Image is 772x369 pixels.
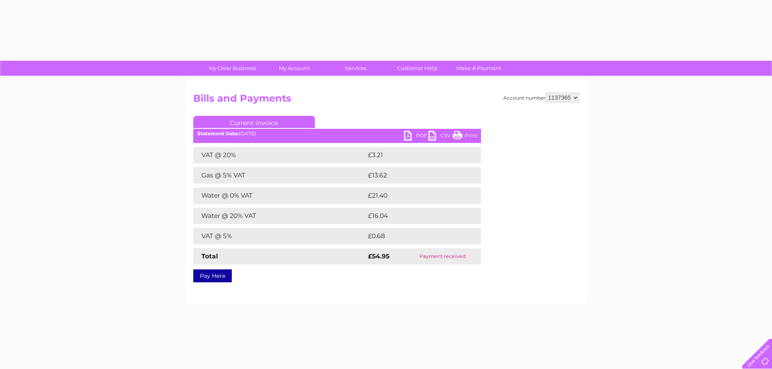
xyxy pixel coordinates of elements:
[366,147,461,163] td: £3.21
[193,167,366,183] td: Gas @ 5% VAT
[193,188,366,204] td: Water @ 0% VAT
[428,131,453,143] a: CSV
[503,93,579,102] div: Account number
[193,269,232,282] a: Pay Here
[368,252,389,260] strong: £54.95
[322,61,389,76] a: Services
[366,167,464,183] td: £13.62
[193,131,481,137] div: [DATE]
[404,131,428,143] a: PDF
[261,61,327,76] a: My Account
[201,252,218,260] strong: Total
[366,228,462,244] td: £0.68
[193,93,579,108] h2: Bills and Payments
[404,248,481,264] td: Payment received
[197,130,239,137] b: Statement Date:
[199,61,266,76] a: My Clear Business
[193,208,366,224] td: Water @ 20% VAT
[445,61,512,76] a: Make A Payment
[366,188,464,204] td: £21.40
[453,131,477,143] a: Print
[193,147,366,163] td: VAT @ 20%
[193,116,315,128] a: Current Invoice
[384,61,451,76] a: Customer Help
[193,228,366,244] td: VAT @ 5%
[366,208,464,224] td: £16.04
